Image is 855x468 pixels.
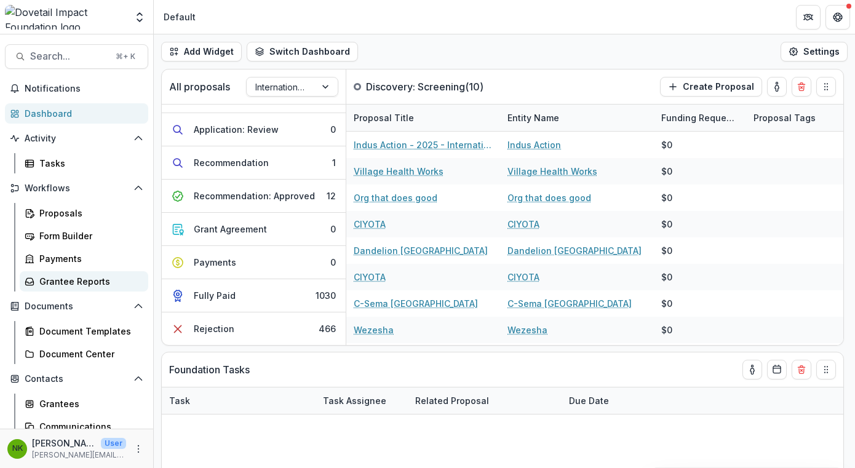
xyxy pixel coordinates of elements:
[654,105,746,131] div: Funding Requested
[5,178,148,198] button: Open Workflows
[661,138,672,151] div: $0
[113,50,138,63] div: ⌘ + K
[366,79,483,94] p: Discovery: Screening ( 10 )
[661,191,672,204] div: $0
[162,279,346,312] button: Fully Paid1030
[25,107,138,120] div: Dashboard
[194,289,236,302] div: Fully Paid
[5,296,148,316] button: Open Documents
[169,79,230,94] p: All proposals
[20,203,148,223] a: Proposals
[767,77,787,97] button: toggle-assigned-to-me
[354,218,386,231] a: CIYOTA
[507,271,539,284] a: CIYOTA
[354,138,493,151] a: Indus Action - 2025 - International Renewal Prep Form
[39,229,138,242] div: Form Builder
[660,77,762,97] button: Create Proposal
[5,5,126,30] img: Dovetail Impact Foundation logo
[20,153,148,173] a: Tasks
[162,213,346,246] button: Grant Agreement0
[767,360,787,379] button: Calendar
[654,111,746,124] div: Funding Requested
[792,77,811,97] button: Delete card
[20,271,148,292] a: Grantee Reports
[39,347,138,360] div: Document Center
[32,450,126,461] p: [PERSON_NAME][EMAIL_ADDRESS][DOMAIN_NAME]
[25,374,129,384] span: Contacts
[39,325,138,338] div: Document Templates
[162,180,346,213] button: Recommendation: Approved12
[131,442,146,456] button: More
[20,344,148,364] a: Document Center
[5,369,148,389] button: Open Contacts
[661,244,672,257] div: $0
[507,297,632,310] a: C-Sema [GEOGRAPHIC_DATA]
[20,394,148,414] a: Grantees
[39,252,138,265] div: Payments
[346,105,500,131] div: Proposal Title
[796,5,821,30] button: Partners
[39,275,138,288] div: Grantee Reports
[39,420,138,433] div: Communications
[162,246,346,279] button: Payments0
[507,165,597,178] a: Village Health Works
[825,5,850,30] button: Get Help
[742,360,762,379] button: toggle-assigned-to-me
[131,5,148,30] button: Open entity switcher
[507,323,547,336] a: Wezesha
[354,297,478,310] a: C-Sema [GEOGRAPHIC_DATA]
[500,111,567,124] div: Entity Name
[319,322,336,335] div: 466
[792,360,811,379] button: Delete card
[39,397,138,410] div: Grantees
[25,301,129,312] span: Documents
[162,146,346,180] button: Recommendation1
[354,165,443,178] a: Village Health Works
[5,103,148,124] a: Dashboard
[194,189,315,202] div: Recommendation: Approved
[25,133,129,144] span: Activity
[330,223,336,236] div: 0
[507,138,561,151] a: Indus Action
[354,271,386,284] a: CIYOTA
[25,183,129,194] span: Workflows
[247,42,358,61] button: Switch Dashboard
[781,42,848,61] button: Settings
[30,50,108,62] span: Search...
[661,218,672,231] div: $0
[354,191,437,204] a: Org that does good
[661,271,672,284] div: $0
[507,191,591,204] a: Org that does good
[5,44,148,69] button: Search...
[327,189,336,202] div: 12
[194,123,279,136] div: Application: Review
[507,218,539,231] a: CIYOTA
[330,256,336,269] div: 0
[194,223,267,236] div: Grant Agreement
[39,157,138,170] div: Tasks
[162,113,346,146] button: Application: Review0
[316,289,336,302] div: 1030
[746,111,823,124] div: Proposal Tags
[816,77,836,97] button: Drag
[32,437,96,450] p: [PERSON_NAME]
[194,156,269,169] div: Recommendation
[194,322,234,335] div: Rejection
[20,248,148,269] a: Payments
[39,207,138,220] div: Proposals
[816,360,836,379] button: Drag
[500,105,654,131] div: Entity Name
[164,10,196,23] div: Default
[354,244,488,257] a: Dandelion [GEOGRAPHIC_DATA]
[161,42,242,61] button: Add Widget
[661,165,672,178] div: $0
[20,321,148,341] a: Document Templates
[661,297,672,310] div: $0
[332,156,336,169] div: 1
[20,226,148,246] a: Form Builder
[661,323,672,336] div: $0
[20,416,148,437] a: Communications
[12,445,23,453] div: Naomi Kioi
